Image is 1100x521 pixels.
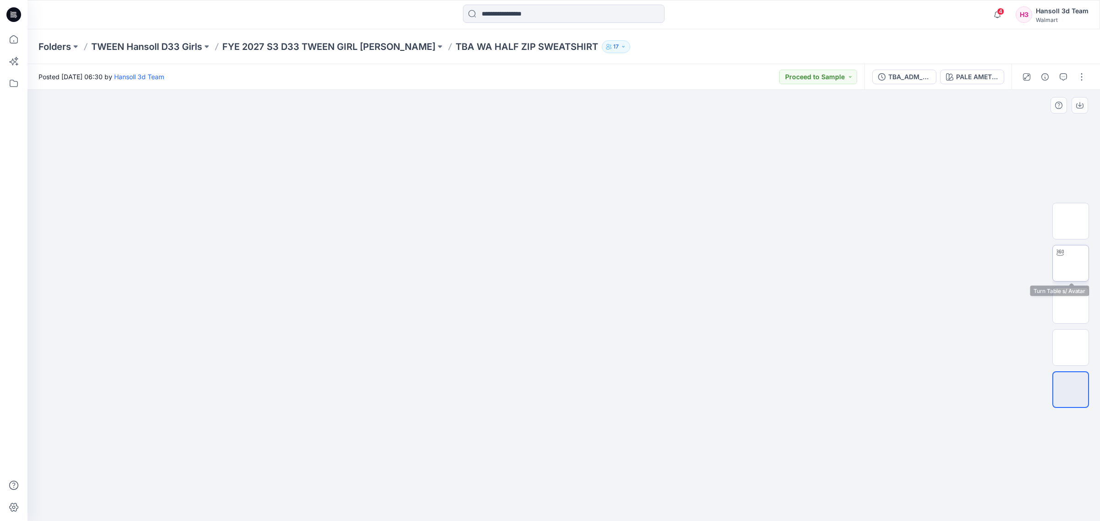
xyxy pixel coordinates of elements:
span: 4 [997,8,1004,15]
button: Details [1038,70,1052,84]
div: H3 [1016,6,1032,23]
p: TBA WA HALF ZIP SWEATSHIRT [456,40,598,53]
a: Folders [38,40,71,53]
div: TBA_ADM_FC WA HALF ZIP SWEATSHIRT_ASTM [888,72,930,82]
a: TWEEN Hansoll D33 Girls [91,40,202,53]
p: 17 [613,42,619,52]
div: Hansoll 3d Team [1036,5,1089,16]
button: TBA_ADM_FC WA HALF ZIP SWEATSHIRT_ASTM [872,70,936,84]
a: Hansoll 3d Team [114,73,164,81]
button: 17 [602,40,630,53]
span: Posted [DATE] 06:30 by [38,72,164,81]
div: PALE AMETHYST [956,72,998,82]
a: FYE 2027 S3 D33 TWEEN GIRL [PERSON_NAME] [222,40,435,53]
div: Walmart [1036,16,1089,23]
button: PALE AMETHYST [940,70,1004,84]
